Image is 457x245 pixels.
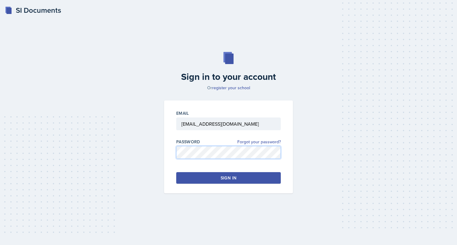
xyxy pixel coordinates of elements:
[176,110,189,116] label: Email
[5,5,61,16] a: SI Documents
[160,85,297,91] p: Or
[237,139,281,145] a: Forgot your password?
[176,117,281,130] input: Email
[221,175,236,181] div: Sign in
[176,172,281,184] button: Sign in
[212,85,250,91] a: register your school
[160,71,297,82] h2: Sign in to your account
[176,139,200,145] label: Password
